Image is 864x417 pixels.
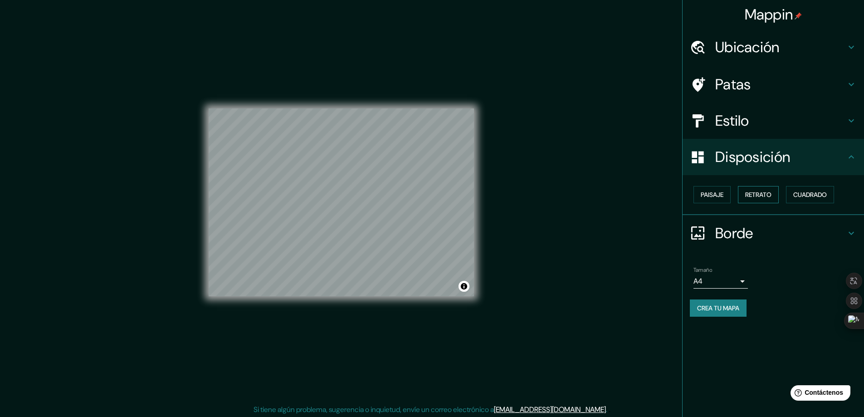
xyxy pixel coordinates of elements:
[683,103,864,139] div: Estilo
[606,405,607,414] font: .
[683,66,864,103] div: Patas
[607,404,609,414] font: .
[459,281,469,292] button: Activar o desactivar atribución
[793,191,827,199] font: Cuadrado
[715,38,780,57] font: Ubicación
[609,404,610,414] font: .
[795,12,802,20] img: pin-icon.png
[715,75,751,94] font: Patas
[209,108,474,296] canvas: Mapa
[745,191,771,199] font: Retrato
[783,382,854,407] iframe: Lanzador de widgets de ayuda
[786,186,834,203] button: Cuadrado
[683,139,864,175] div: Disposición
[693,266,712,274] font: Tamaño
[683,215,864,251] div: Borde
[715,147,790,167] font: Disposición
[690,299,747,317] button: Crea tu mapa
[693,274,748,289] div: A4
[745,5,793,24] font: Mappin
[701,191,723,199] font: Paisaje
[494,405,606,414] a: [EMAIL_ADDRESS][DOMAIN_NAME]
[697,304,739,312] font: Crea tu mapa
[715,111,749,130] font: Estilo
[693,276,703,286] font: A4
[254,405,494,414] font: Si tiene algún problema, sugerencia o inquietud, envíe un correo electrónico a
[683,29,864,65] div: Ubicación
[715,224,753,243] font: Borde
[693,186,731,203] button: Paisaje
[738,186,779,203] button: Retrato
